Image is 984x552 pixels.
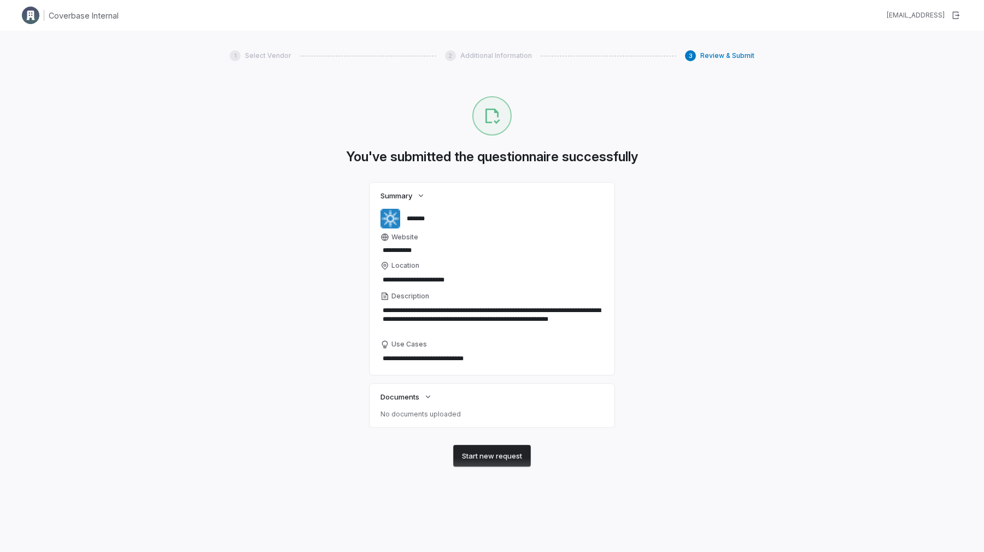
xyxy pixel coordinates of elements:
[245,51,291,60] span: Select Vendor
[22,7,39,24] img: Clerk Logo
[391,233,418,242] span: Website
[380,272,604,287] input: Location
[49,10,119,21] h1: Coverbase Internal
[380,410,604,419] p: No documents uploaded
[700,51,754,60] span: Review & Submit
[380,191,412,201] span: Summary
[685,50,696,61] div: 3
[460,51,532,60] span: Additional Information
[391,340,427,349] span: Use Cases
[887,11,945,20] div: [EMAIL_ADDRESS]
[377,387,436,407] button: Documents
[230,50,241,61] div: 1
[391,292,429,301] span: Description
[380,392,419,402] span: Documents
[380,303,604,336] textarea: Description
[391,261,419,270] span: Location
[453,445,531,467] button: Start new request
[377,186,429,205] button: Summary
[445,50,456,61] div: 2
[380,244,586,257] input: Website
[346,149,638,165] h1: You've submitted the questionnaire successfully
[380,351,604,366] textarea: Use Cases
